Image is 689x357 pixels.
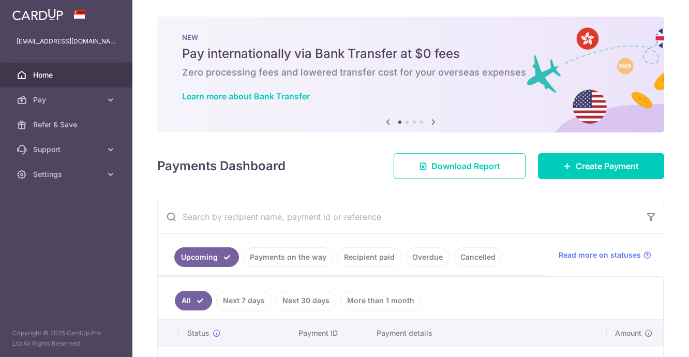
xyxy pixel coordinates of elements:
h6: Zero processing fees and lowered transfer cost for your overseas expenses [182,66,639,79]
img: Bank transfer banner [157,17,664,132]
a: Payments on the way [243,247,333,267]
input: Search by recipient name, payment id or reference [158,200,639,233]
h4: Payments Dashboard [157,157,286,175]
span: Settings [33,169,101,180]
span: Refer & Save [33,120,101,130]
a: Read more on statuses [559,250,651,260]
p: [EMAIL_ADDRESS][DOMAIN_NAME] [17,36,116,47]
a: Next 7 days [216,291,272,310]
span: Create Payment [576,160,639,172]
a: Create Payment [538,153,664,179]
a: Next 30 days [276,291,336,310]
th: Payment ID [290,320,368,347]
a: More than 1 month [340,291,421,310]
span: Read more on statuses [559,250,641,260]
img: CardUp [12,8,63,21]
span: Amount [615,328,641,338]
a: All [175,291,212,310]
th: Payment details [368,320,607,347]
a: Download Report [394,153,526,179]
span: Pay [33,95,101,105]
span: Support [33,144,101,155]
a: Learn more about Bank Transfer [182,91,310,101]
p: NEW [182,33,639,41]
span: Download Report [431,160,500,172]
a: Overdue [406,247,450,267]
a: Recipient paid [337,247,401,267]
a: Cancelled [454,247,502,267]
span: Home [33,70,101,80]
h5: Pay internationally via Bank Transfer at $0 fees [182,46,639,62]
a: Upcoming [174,247,239,267]
span: Status [187,328,209,338]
